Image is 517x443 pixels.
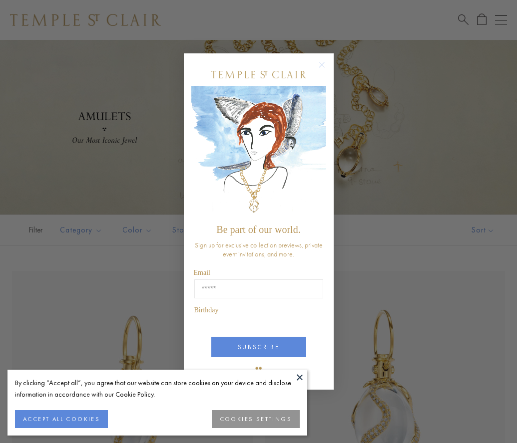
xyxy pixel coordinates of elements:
img: c4a9eb12-d91a-4d4a-8ee0-386386f4f338.jpeg [191,86,326,219]
span: Email [194,269,210,276]
button: COOKIES SETTINGS [212,410,300,428]
span: Sign up for exclusive collection previews, private event invitations, and more. [195,240,323,258]
input: Email [194,279,323,298]
div: By clicking “Accept all”, you agree that our website can store cookies on your device and disclos... [15,377,300,400]
span: Be part of our world. [216,224,300,235]
button: Close dialog [321,63,333,76]
span: Birthday [194,306,219,314]
button: SUBSCRIBE [211,337,306,357]
button: ACCEPT ALL COOKIES [15,410,108,428]
img: Temple St. Clair [211,71,306,78]
img: TSC [249,360,269,380]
